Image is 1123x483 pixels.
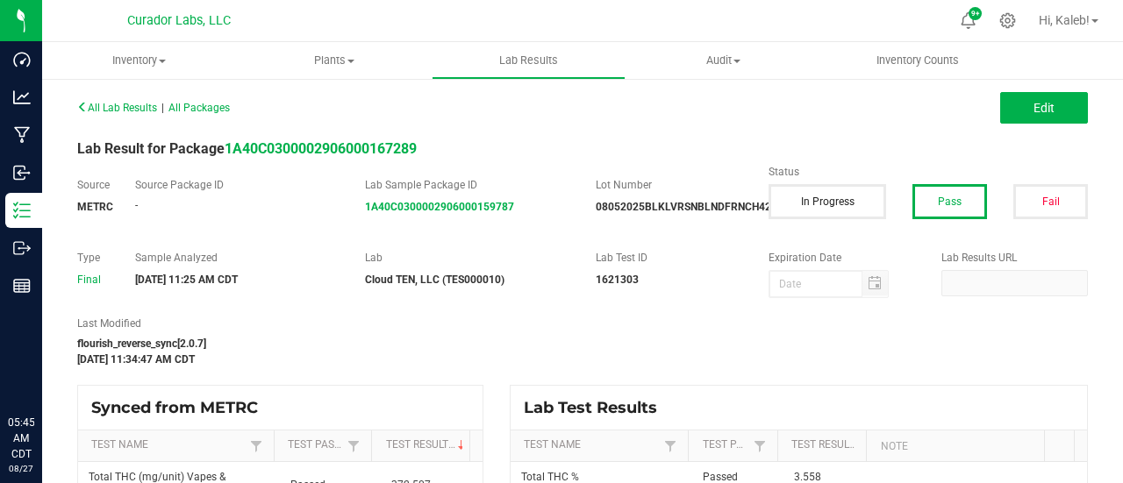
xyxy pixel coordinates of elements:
[225,140,417,157] a: 1A40C0300002906000167289
[13,126,31,144] inline-svg: Manufacturing
[77,102,157,114] span: All Lab Results
[365,201,514,213] a: 1A40C0300002906000159787
[238,53,431,68] span: Plants
[13,277,31,295] inline-svg: Reports
[237,42,432,79] a: Plants
[432,42,626,79] a: Lab Results
[42,42,237,79] a: Inventory
[77,140,417,157] span: Lab Result for Package
[521,471,579,483] span: Total THC %
[13,202,31,219] inline-svg: Inventory
[866,430,1044,462] th: Note
[77,353,195,366] strong: [DATE] 11:34:47 AM CDT
[769,250,915,266] label: Expiration Date
[77,201,113,213] strong: METRC
[596,177,742,193] label: Lot Number
[13,239,31,257] inline-svg: Outbound
[77,250,109,266] label: Type
[791,438,860,452] a: Test ResultSortable
[596,201,771,213] strong: 08052025BLKLVRSNBLNDFRNCH42
[386,438,463,452] a: Test ResultSortable
[91,438,245,452] a: Test NameSortable
[168,102,230,114] span: All Packages
[660,435,681,457] a: Filter
[703,438,749,452] a: Test PassedSortable
[8,415,34,462] p: 05:45 AM CDT
[13,89,31,106] inline-svg: Analytics
[135,273,238,286] strong: [DATE] 11:25 AM CDT
[365,273,504,286] strong: Cloud TEN, LLC (TES000010)
[769,164,1088,180] label: Status
[135,199,138,211] span: -
[77,316,742,331] label: Last Modified
[1013,184,1088,219] button: Fail
[77,272,109,288] div: Final
[42,53,237,68] span: Inventory
[1039,13,1090,27] span: Hi, Kaleb!
[161,102,164,114] span: |
[596,250,742,266] label: Lab Test ID
[365,250,569,266] label: Lab
[365,177,569,193] label: Lab Sample Package ID
[769,184,886,219] button: In Progress
[1034,101,1055,115] span: Edit
[13,51,31,68] inline-svg: Dashboard
[971,11,979,18] span: 9+
[626,42,820,79] a: Audit
[343,435,364,457] a: Filter
[1000,92,1088,124] button: Edit
[596,273,639,286] strong: 1621303
[127,13,231,28] span: Curador Labs, LLC
[454,438,469,452] span: Sortable
[912,184,987,219] button: Pass
[749,435,770,457] a: Filter
[288,438,343,452] a: Test PassedSortable
[853,53,983,68] span: Inventory Counts
[476,53,582,68] span: Lab Results
[135,250,340,266] label: Sample Analyzed
[8,462,34,475] p: 08/27
[77,337,206,350] strong: flourish_reverse_sync[2.0.7]
[13,164,31,181] inline-svg: Inbound
[997,12,1019,29] div: Manage settings
[135,177,340,193] label: Source Package ID
[524,398,670,417] span: Lab Test Results
[524,438,660,452] a: Test NameSortable
[703,471,738,483] span: Passed
[77,177,109,193] label: Source
[820,42,1015,79] a: Inventory Counts
[794,471,821,483] span: 3.558
[246,435,267,457] a: Filter
[626,53,819,68] span: Audit
[91,398,271,417] span: Synced from METRC
[941,250,1088,266] label: Lab Results URL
